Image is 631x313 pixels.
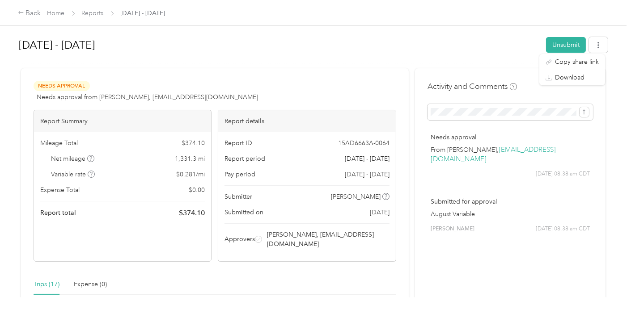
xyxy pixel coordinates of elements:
[581,263,631,313] iframe: Everlance-gr Chat Button Frame
[40,138,78,148] span: Mileage Total
[224,138,252,148] span: Report ID
[47,9,65,17] a: Home
[51,154,95,163] span: Net mileage
[331,192,381,201] span: [PERSON_NAME]
[34,81,90,91] span: Needs Approval
[40,208,76,217] span: Report total
[179,208,205,218] span: $ 374.10
[431,225,474,233] span: [PERSON_NAME]
[431,145,590,164] p: From [PERSON_NAME],
[431,133,590,142] p: Needs approval
[555,57,599,67] span: Copy share link
[218,110,395,132] div: Report details
[182,138,205,148] span: $ 374.10
[428,81,517,92] h4: Activity and Comments
[224,234,255,244] span: Approvers
[370,208,390,217] span: [DATE]
[176,170,205,179] span: $ 0.281 / mi
[536,225,590,233] span: [DATE] 08:38 am CDT
[224,208,263,217] span: Submitted on
[431,146,556,163] a: [EMAIL_ADDRESS][DOMAIN_NAME]
[51,170,95,179] span: Variable rate
[82,9,104,17] a: Reports
[224,154,265,163] span: Report period
[546,37,586,53] button: Unsubmit
[34,280,59,289] div: Trips (17)
[431,209,590,219] p: August Variable
[224,170,255,179] span: Pay period
[338,138,390,148] span: 15AD6663A-0064
[536,170,590,178] span: [DATE] 08:38 am CDT
[18,8,41,19] div: Back
[74,280,107,289] div: Expense (0)
[555,73,584,82] span: Download
[121,8,165,18] span: [DATE] - [DATE]
[224,192,252,201] span: Submitter
[37,92,258,102] span: Needs approval from [PERSON_NAME], [EMAIL_ADDRESS][DOMAIN_NAME]
[189,185,205,195] span: $ 0.00
[345,154,390,163] span: [DATE] - [DATE]
[431,197,590,206] p: Submitted for approval
[175,154,205,163] span: 1,331.3 mi
[267,230,388,249] span: [PERSON_NAME], [EMAIL_ADDRESS][DOMAIN_NAME]
[40,185,80,195] span: Expense Total
[19,34,540,56] h1: Aug 1 - 31, 2025
[34,110,211,132] div: Report Summary
[345,170,390,179] span: [DATE] - [DATE]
